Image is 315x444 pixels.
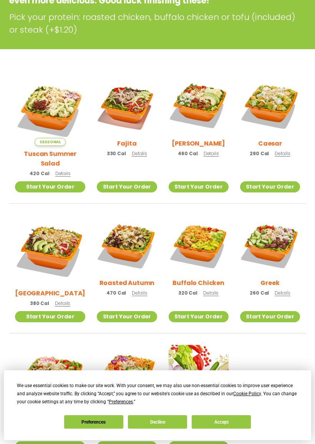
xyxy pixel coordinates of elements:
[9,11,306,36] p: Pick your protein: roasted chicken, buffalo chicken or tofu (included) or steak (+$1.20)
[97,75,157,135] img: Product photo for Fajita Salad
[55,300,70,306] span: Details
[15,75,85,146] img: Product photo for Tuscan Summer Salad
[169,311,229,322] a: Start Your Order
[99,278,155,288] h2: Roasted Autumn
[128,415,187,429] button: Decline
[240,75,300,135] img: Product photo for Caesar Salad
[275,150,290,157] span: Details
[15,149,85,168] h2: Tuscan Summer Salad
[30,300,49,307] span: 380 Cal
[64,415,123,429] button: Preferences
[240,215,300,275] img: Product photo for Greek Salad
[192,415,251,429] button: Accept
[109,399,133,404] span: Preferences
[233,391,261,396] span: Cookie Policy
[4,370,311,440] div: Cookie Consent Prompt
[250,290,269,297] span: 260 Cal
[97,345,157,405] img: Product photo for Thai Salad
[204,150,219,157] span: Details
[17,382,298,406] div: We use essential cookies to make our site work. With your consent, we may also use non-essential ...
[169,215,229,275] img: Product photo for Buffalo Chicken Salad
[172,278,224,288] h2: Buffalo Chicken
[240,181,300,192] a: Start Your Order
[172,139,225,148] h2: [PERSON_NAME]
[55,170,71,177] span: Details
[169,181,229,192] a: Start Your Order
[132,150,147,157] span: Details
[178,290,197,297] span: 320 Cal
[97,311,157,322] a: Start Your Order
[260,278,279,288] h2: Greek
[203,290,219,296] span: Details
[275,290,290,296] span: Details
[250,150,269,157] span: 290 Cal
[30,170,49,177] span: 420 Cal
[258,139,282,148] h2: Caesar
[169,75,229,135] img: Product photo for Cobb Salad
[97,181,157,192] a: Start Your Order
[169,345,229,405] img: Product photo for Build Your Own
[15,345,85,415] img: Product photo for Jalapeño Ranch Salad
[15,288,85,298] h2: [GEOGRAPHIC_DATA]
[35,138,66,146] span: Seasonal
[106,290,126,297] span: 470 Cal
[117,139,136,148] h2: Fajita
[178,150,197,157] span: 460 Cal
[240,311,300,322] a: Start Your Order
[132,290,147,296] span: Details
[97,215,157,275] img: Product photo for Roasted Autumn Salad
[15,311,85,322] a: Start Your Order
[15,181,85,192] a: Start Your Order
[15,215,85,285] img: Product photo for BBQ Ranch Salad
[107,150,126,157] span: 330 Cal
